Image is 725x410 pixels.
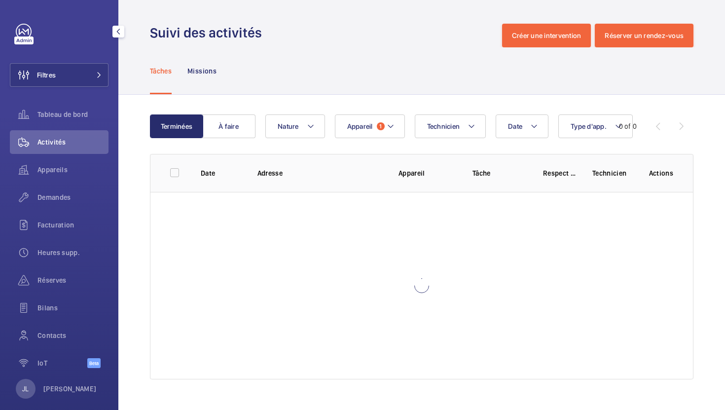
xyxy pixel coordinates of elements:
[37,192,109,202] span: Demandes
[543,168,577,178] p: Respect délai
[595,24,693,47] button: Réserver un rendez-vous
[37,110,109,119] span: Tableau de bord
[22,384,29,394] p: JL
[415,114,486,138] button: Technicien
[649,168,673,178] p: Actions
[37,248,109,258] span: Heures supp.
[150,66,172,76] p: Tâches
[150,24,268,42] h1: Suivi des activités
[558,114,633,138] button: Type d'app.
[37,70,56,80] span: Filtres
[278,122,299,130] span: Nature
[87,358,101,368] span: Beta
[496,114,548,138] button: Date
[427,122,460,130] span: Technicien
[43,384,97,394] p: [PERSON_NAME]
[37,137,109,147] span: Activités
[37,303,109,313] span: Bilans
[377,122,385,130] span: 1
[508,122,522,130] span: Date
[399,168,457,178] p: Appareil
[571,122,607,130] span: Type d'app.
[619,121,637,131] div: 0 of 0
[472,168,527,178] p: Tâche
[265,114,325,138] button: Nature
[37,358,87,368] span: IoT
[202,114,255,138] button: À faire
[37,220,109,230] span: Facturation
[37,331,109,340] span: Contacts
[150,114,203,138] button: Terminées
[201,168,242,178] p: Date
[257,168,383,178] p: Adresse
[502,24,591,47] button: Créer une intervention
[335,114,405,138] button: Appareil1
[187,66,217,76] p: Missions
[592,168,633,178] p: Technicien
[37,275,109,285] span: Réserves
[10,63,109,87] button: Filtres
[347,122,373,130] span: Appareil
[37,165,109,175] span: Appareils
